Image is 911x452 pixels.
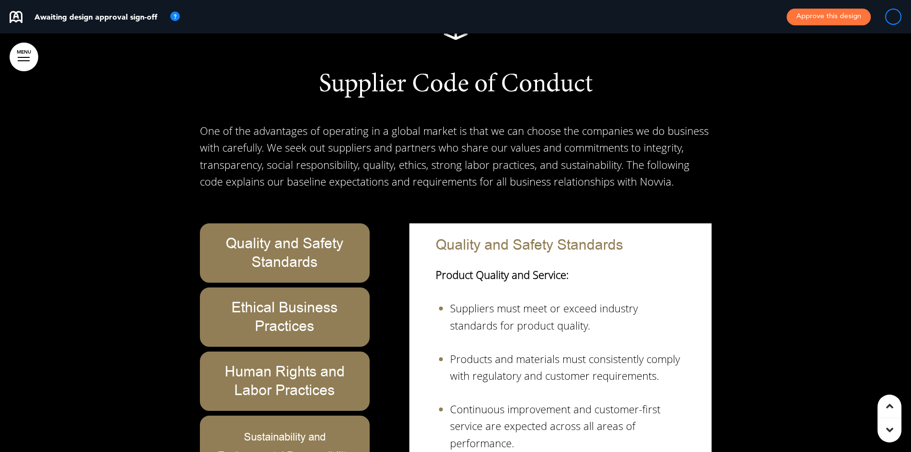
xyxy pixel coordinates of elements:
[34,13,157,21] p: Awaiting design approval sign-off
[436,267,569,282] strong: Product Quality and Service:
[169,11,181,22] img: tooltip_icon.svg
[450,300,685,333] p: Suppliers must meet or exceed industry standards for product quality.
[10,11,22,23] img: airmason-logo
[200,123,709,188] span: One of the advantages of operating in a global market is that we can choose the companies we do b...
[319,72,593,99] span: Supplier Code of Conduct
[450,351,685,384] p: Products and materials must consistently comply with regulatory and customer requirements.
[211,234,359,272] h6: Quality and Safety Standards
[211,298,359,336] h6: Ethical Business Practices
[436,238,685,252] h6: Quality and Safety Standards
[450,401,685,452] p: Continuous improvement and customer-first service are expected across all areas of performance.
[10,43,38,71] a: MENU
[787,9,871,25] button: Approve this design
[211,363,359,400] h6: Human Rights and Labor Practices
